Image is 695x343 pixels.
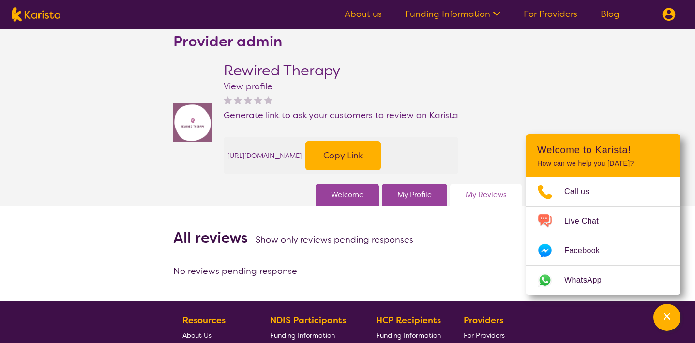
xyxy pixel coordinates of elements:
a: Blog [601,8,619,20]
span: For Providers [464,331,505,340]
a: Funding Information [270,328,353,343]
a: Funding Information [376,328,441,343]
span: Generate link to ask your customers to review on Karista [224,110,458,121]
b: HCP Recipients [376,314,441,326]
span: Funding Information [376,331,441,340]
a: View profile [224,81,272,92]
div: Channel Menu [526,134,680,295]
img: Karista logo [12,7,60,22]
b: Providers [464,314,503,326]
a: My Reviews [466,187,506,202]
span: About Us [182,331,212,340]
p: How can we help you [DATE]? [537,159,669,168]
h2: Welcome to Karista! [537,144,669,156]
img: jovdti8ilrgkpezhq0s9.png [173,103,212,142]
ul: Choose channel [526,177,680,295]
img: nonereviewstar [254,96,262,104]
a: About us [345,8,382,20]
span: [URL][DOMAIN_NAME] [227,148,302,163]
span: Facebook [564,243,611,258]
img: nonereviewstar [224,96,232,104]
div: No reviews pending response [173,264,522,278]
b: Resources [182,314,226,326]
h2: Rewired Therapy [224,62,458,79]
a: For Providers [524,8,577,20]
button: Copy Link [305,141,381,170]
img: nonereviewstar [234,96,242,104]
a: My Profile [397,187,432,202]
a: Welcome [331,187,363,202]
a: For Providers [464,328,509,343]
a: Funding Information [405,8,500,20]
span: Live Chat [564,214,610,229]
a: Show only reviews pending responses [256,234,413,245]
a: Web link opens in a new tab. [526,266,680,295]
a: Generate link to ask your customers to review on Karista [224,108,458,123]
a: About Us [182,328,247,343]
span: Funding Information [270,331,335,340]
b: NDIS Participants [270,314,346,326]
img: nonereviewstar [244,96,252,104]
span: WhatsApp [564,273,613,287]
span: Call us [564,185,601,199]
img: menu [662,8,676,21]
h2: All reviews [173,229,248,246]
button: Channel Menu [653,304,680,331]
h2: Provider admin [173,33,282,50]
img: nonereviewstar [264,96,272,104]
